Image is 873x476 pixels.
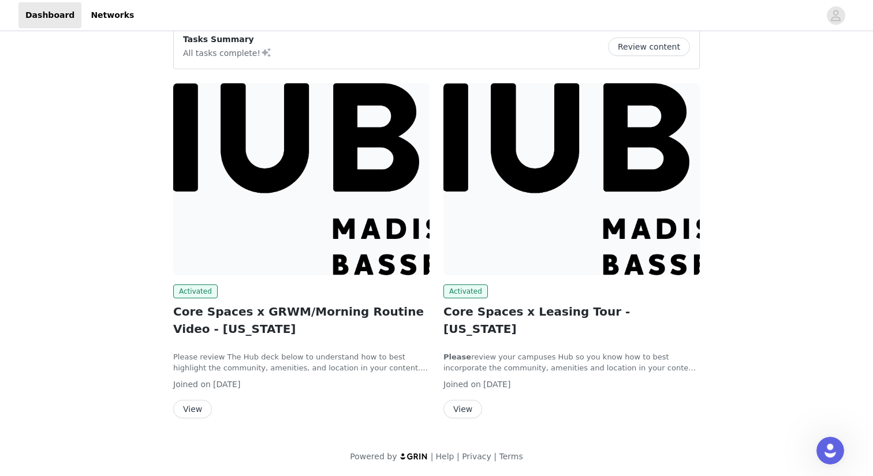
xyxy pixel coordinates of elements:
[173,83,430,275] img: All Roads Travel
[18,2,81,28] a: Dashboard
[483,380,510,389] span: [DATE]
[443,405,482,414] a: View
[350,452,397,461] span: Powered by
[443,353,471,361] strong: Please
[84,2,141,28] a: Networks
[213,380,240,389] span: [DATE]
[457,452,460,461] span: |
[173,284,218,298] span: Activated
[173,405,212,414] a: View
[443,303,700,338] h2: Core Spaces x Leasing Tour - [US_STATE]
[462,452,491,461] a: Privacy
[173,303,430,338] h2: Core Spaces x GRWM/Morning Routine Video - [US_STATE]
[499,452,523,461] a: Terms
[443,351,700,374] div: review your campuses Hub so you know how to best incorporate the community, amenities and locatio...
[183,33,272,46] p: Tasks Summary
[608,38,690,56] button: Review content
[183,46,272,59] p: All tasks complete!
[830,6,841,25] div: avatar
[173,351,430,374] div: Please review The Hub deck below to understand how to best highlight the community, amenities, an...
[436,452,454,461] a: Help
[400,452,428,460] img: logo
[816,437,844,464] iframe: Intercom live chat
[494,452,497,461] span: |
[443,83,700,275] img: All Roads Travel
[173,380,211,389] span: Joined on
[173,400,212,418] button: View
[443,380,481,389] span: Joined on
[443,400,482,418] button: View
[431,452,434,461] span: |
[443,284,488,298] span: Activated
